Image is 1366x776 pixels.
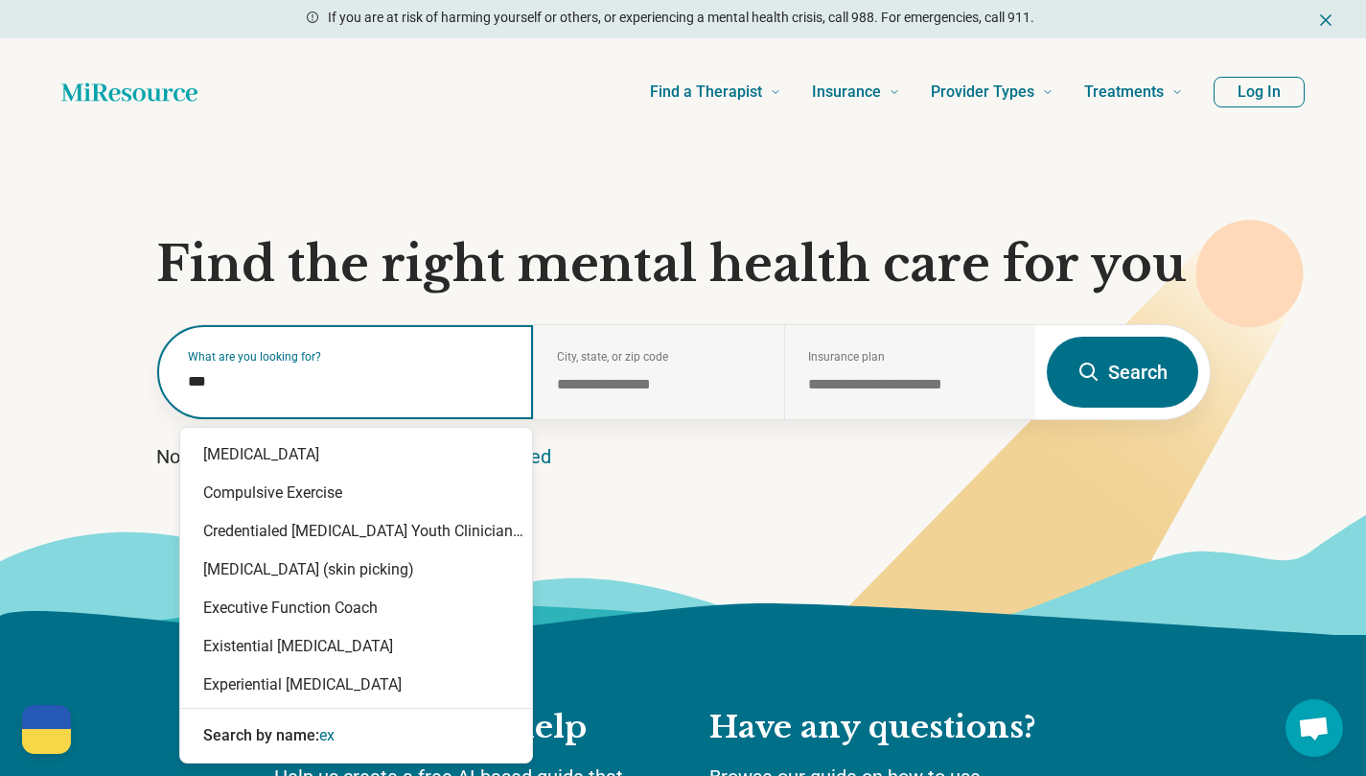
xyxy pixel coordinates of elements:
label: What are you looking for? [188,351,511,363]
div: [MEDICAL_DATA] (skin picking) [180,551,532,589]
a: Home page [61,73,197,111]
div: [MEDICAL_DATA] [180,435,532,474]
div: Experiential [MEDICAL_DATA] [180,666,532,704]
div: Suggestions [180,428,532,763]
span: Search by name: [203,726,319,744]
div: Compulsive Exercise [180,474,532,512]
div: Executive Function Coach [180,589,532,627]
h1: Find the right mental health care for you [156,236,1211,294]
h2: Have any questions? [709,708,1093,748]
button: Search [1047,337,1198,408]
span: Insurance [812,79,881,106]
div: Credentialed [MEDICAL_DATA] Youth Clinician (CSAYC) [180,512,532,551]
p: If you are at risk of harming yourself or others, or experiencing a mental health crisis, call 98... [328,8,1034,28]
button: Dismiss [1316,8,1335,31]
span: Find a Therapist [650,79,762,106]
span: Provider Types [931,79,1034,106]
div: Existential [MEDICAL_DATA] [180,627,532,666]
span: ex [319,726,335,744]
p: Not sure what you’re looking for? [156,443,1211,470]
button: Log In [1214,77,1305,107]
div: Open chat [1285,699,1343,757]
span: Treatments [1084,79,1164,106]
